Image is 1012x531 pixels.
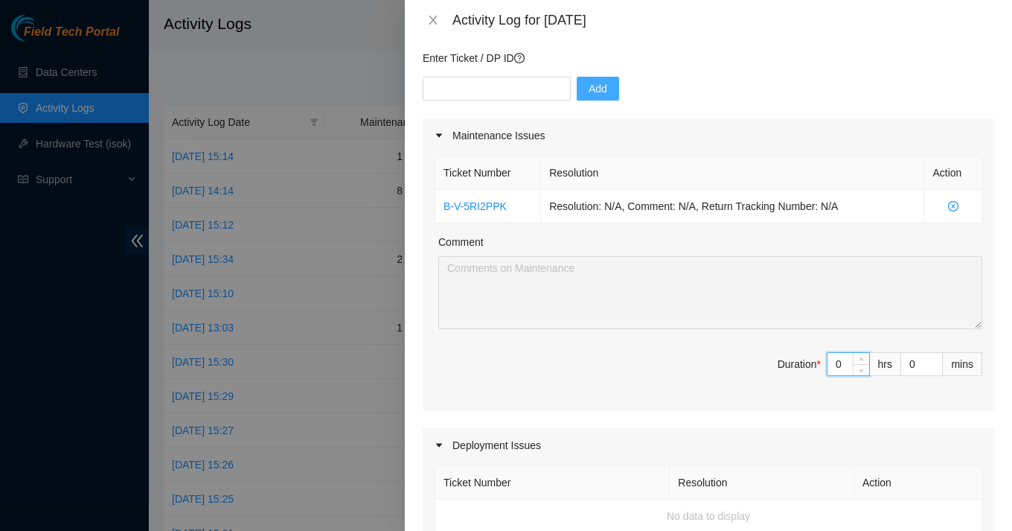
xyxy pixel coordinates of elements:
label: Comment [438,234,484,250]
span: up [857,355,866,364]
div: hrs [870,352,901,376]
span: Increase Value [853,353,869,364]
span: question-circle [514,53,525,63]
span: close [427,14,439,26]
th: Action [924,156,982,190]
th: Ticket Number [435,156,541,190]
a: B-V-5RI2PPK [443,200,507,212]
button: Close [423,13,443,28]
th: Ticket Number [435,466,670,500]
span: Decrease Value [853,364,869,375]
th: Action [854,466,982,500]
span: caret-right [435,131,443,140]
div: Deployment Issues [423,428,994,462]
th: Resolution [670,466,854,500]
span: down [857,366,866,375]
span: caret-right [435,441,443,450]
button: Add [577,77,619,101]
span: Add [589,80,607,97]
th: Resolution [541,156,924,190]
textarea: Comment [438,256,982,329]
div: Maintenance Issues [423,118,994,153]
div: Activity Log for [DATE] [452,12,994,28]
div: Duration [778,356,821,372]
td: Resolution: N/A, Comment: N/A, Return Tracking Number: N/A [541,190,924,223]
div: mins [943,352,982,376]
p: Enter Ticket / DP ID [423,50,994,66]
span: close-circle [932,201,973,212]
